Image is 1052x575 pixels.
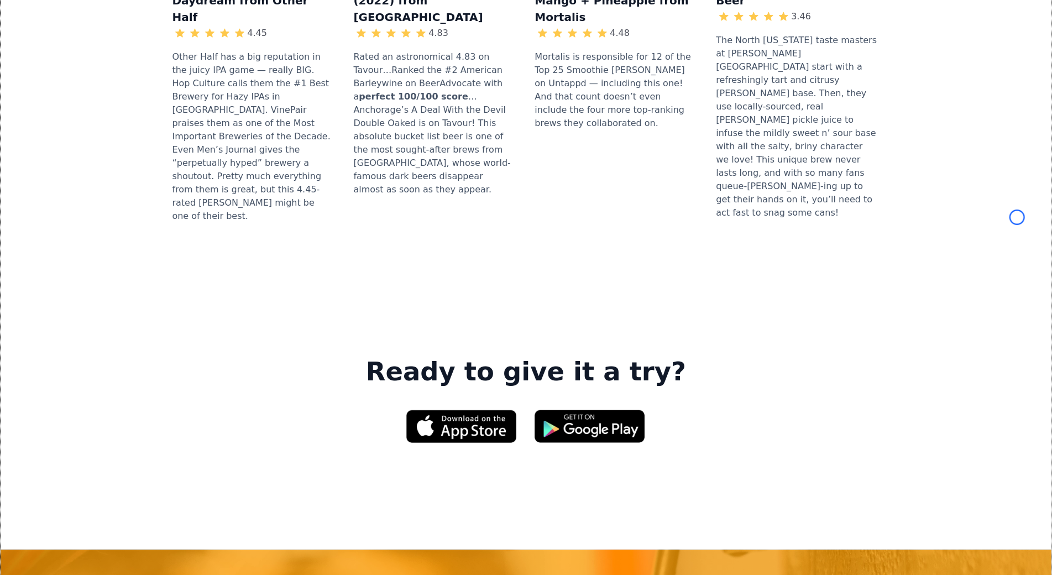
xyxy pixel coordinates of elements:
[359,91,468,102] strong: perfect 100/100 score
[247,27,267,40] div: 4.45
[172,45,336,228] div: Other Half has a big reputation in the juicy IPA game — really BIG. Hop Culture calls them the #1...
[535,45,699,135] div: Mortalis is responsible for 12 of the Top 25 Smoothie [PERSON_NAME] on Untappd — including this o...
[791,10,811,23] div: 3.46
[354,45,517,202] div: Rated an astronomical 4.83 on Tavour…Ranked the #2 American Barleywine on BeerAdvocate with a …An...
[610,27,630,40] div: 4.48
[366,357,686,388] strong: Ready to give it a try?
[716,28,880,225] div: The North [US_STATE] taste masters at [PERSON_NAME][GEOGRAPHIC_DATA] start with a refreshingly ta...
[428,27,448,40] div: 4.83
